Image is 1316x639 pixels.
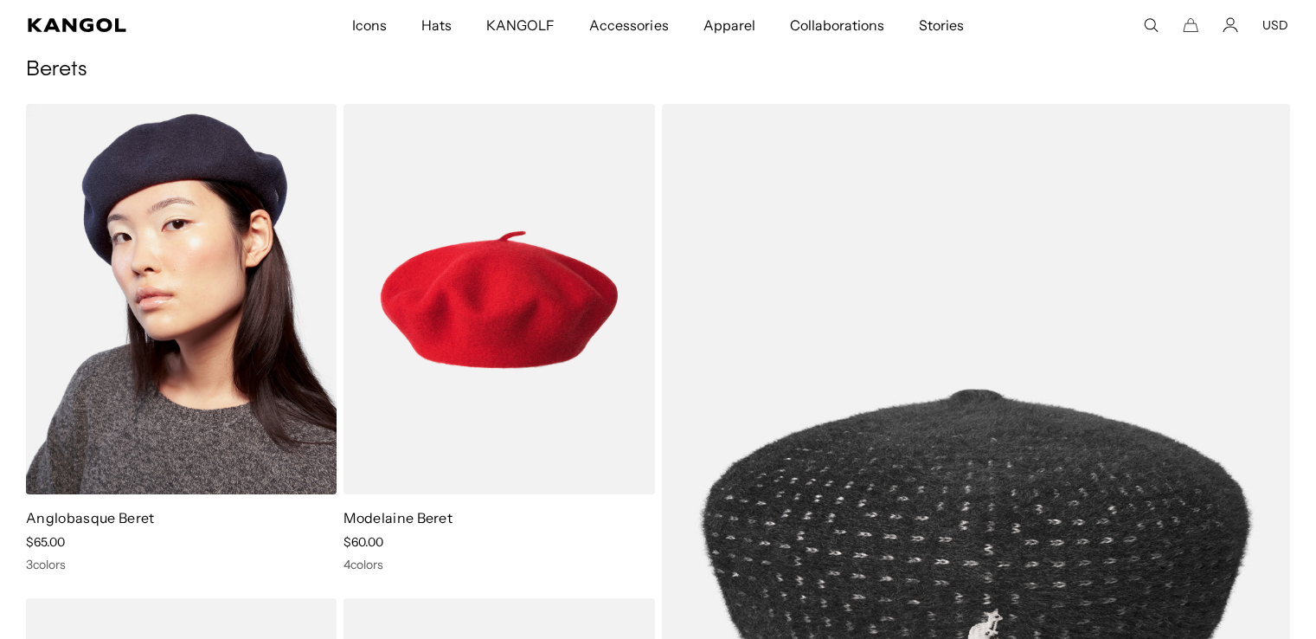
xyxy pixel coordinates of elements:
[1143,17,1159,33] summary: Search here
[1262,17,1288,33] button: USD
[343,557,654,572] div: 4 colors
[343,509,453,526] a: Modelaine Beret
[28,18,232,32] a: Kangol
[26,557,337,572] div: 3 colors
[26,509,154,526] a: Anglobasque Beret
[26,534,65,550] span: $65.00
[26,104,337,494] img: Anglobasque Beret
[1223,17,1238,33] a: Account
[343,534,383,550] span: $60.00
[26,57,1290,83] h1: Berets
[343,104,654,494] img: Modelaine Beret
[1183,17,1198,33] button: Cart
